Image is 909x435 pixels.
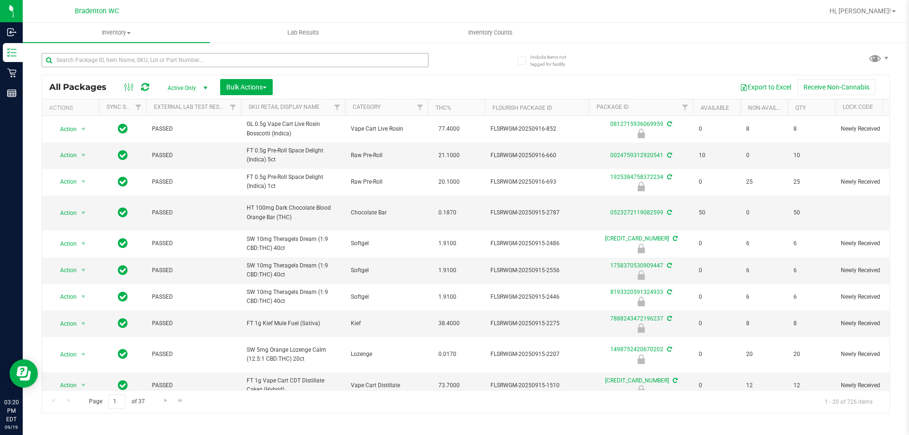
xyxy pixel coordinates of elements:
[118,347,128,361] span: In Sync
[434,149,464,162] span: 21.1000
[351,293,422,302] span: Softgel
[210,23,397,43] a: Lab Results
[7,68,17,78] inline-svg: Retail
[434,264,461,277] span: 1.9100
[793,266,829,275] span: 6
[610,346,663,353] a: 1498752420670202
[734,79,797,95] button: Export to Excel
[605,235,669,242] a: [CREDIT_CARD_NUMBER]
[78,206,89,220] span: select
[52,149,77,162] span: Action
[247,204,339,222] span: HT 100mg Dark Chocolate Blood Orange Bar (THC)
[81,394,152,409] span: Page of 37
[52,379,77,392] span: Action
[107,104,143,110] a: Sync Status
[247,120,339,138] span: GL 0.5g Vape Cart Live Rosin Bosscotti (Indica)
[434,347,461,361] span: 0.0170
[434,290,461,304] span: 1.9100
[588,129,695,138] div: Newly Received
[610,315,663,322] a: 7888243472196237
[666,289,672,295] span: Sync from Compliance System
[588,244,695,253] div: Newly Received
[4,398,18,424] p: 03:20 PM EDT
[588,182,695,191] div: Newly Received
[748,105,790,111] a: Non-Available
[610,262,663,269] a: 1758370530909447
[351,381,422,390] span: Vape Cart Distillate
[434,317,464,330] span: 38.4000
[152,178,235,186] span: PASSED
[666,174,672,180] span: Sync from Compliance System
[588,385,695,395] div: Newly Received
[793,293,829,302] span: 6
[118,264,128,277] span: In Sync
[351,239,422,248] span: Softgel
[152,239,235,248] span: PASSED
[78,379,89,392] span: select
[793,151,829,160] span: 10
[490,266,583,275] span: FLSRWGM-20250915-2556
[490,381,583,390] span: FLSRWGM-20250915-1510
[412,99,428,115] a: Filter
[7,89,17,98] inline-svg: Reports
[588,297,695,306] div: Newly Received
[152,124,235,133] span: PASSED
[78,237,89,250] span: select
[666,152,672,159] span: Sync from Compliance System
[793,208,829,217] span: 50
[793,239,829,248] span: 6
[746,151,782,160] span: 0
[152,350,235,359] span: PASSED
[841,178,900,186] span: Newly Received
[490,293,583,302] span: FLSRWGM-20250915-2446
[588,323,695,333] div: Newly Received
[671,377,677,384] span: Sync from Compliance System
[152,266,235,275] span: PASSED
[490,319,583,328] span: FLSRWGM-20250915-2275
[605,377,669,384] a: [CREDIT_CARD_NUMBER]
[118,290,128,303] span: In Sync
[78,290,89,303] span: select
[247,288,339,306] span: SW 10mg Theragels Dream (1:9 CBD:THC) 40ct
[351,350,422,359] span: Lozenge
[588,355,695,364] div: Newly Received
[746,124,782,133] span: 8
[330,99,345,115] a: Filter
[797,79,875,95] button: Receive Non-Cannabis
[351,178,422,186] span: Raw Pre-Roll
[699,124,735,133] span: 0
[118,149,128,162] span: In Sync
[152,319,235,328] span: PASSED
[793,350,829,359] span: 20
[434,237,461,250] span: 1.9100
[52,206,77,220] span: Action
[131,99,146,115] a: Filter
[795,105,806,111] a: Qty
[75,7,119,15] span: Bradenton WC
[829,7,891,15] span: Hi, [PERSON_NAME]!
[434,175,464,189] span: 20.1000
[154,104,228,110] a: External Lab Test Result
[610,174,663,180] a: 1925384758372234
[746,266,782,275] span: 6
[746,239,782,248] span: 6
[841,293,900,302] span: Newly Received
[793,381,829,390] span: 12
[108,394,125,409] input: 1
[610,289,663,295] a: 8193320591324933
[247,346,339,364] span: SW 5mg Orange Lozenge Calm (12.5:1 CBD:THC) 20ct
[52,290,77,303] span: Action
[52,348,77,361] span: Action
[118,379,128,392] span: In Sync
[666,315,672,322] span: Sync from Compliance System
[42,53,428,67] input: Search Package ID, Item Name, SKU, Lot or Part Number...
[746,178,782,186] span: 25
[351,208,422,217] span: Chocolate Bar
[23,23,210,43] a: Inventory
[610,209,663,216] a: 0523272119082599
[225,99,241,115] a: Filter
[434,206,461,220] span: 0.1870
[699,239,735,248] span: 0
[118,317,128,330] span: In Sync
[220,79,273,95] button: Bulk Actions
